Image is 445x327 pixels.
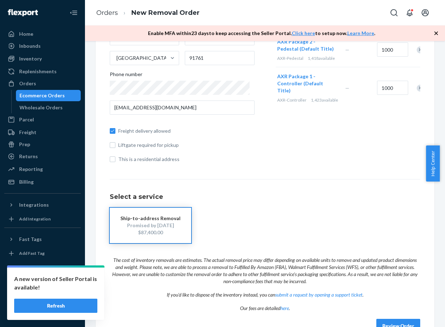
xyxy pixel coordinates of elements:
[19,42,41,50] div: Inbounds
[16,90,81,101] a: Ecommerce Orders
[4,283,81,294] a: Talk to Support
[4,127,81,138] a: Freight
[110,142,115,148] input: Liftgate required for pickup
[345,47,349,53] span: —
[4,199,81,211] button: Integrations
[110,71,142,81] span: Phone number
[19,116,34,123] div: Parcel
[19,141,30,148] div: Prep
[4,213,81,225] a: Add Integration
[19,129,36,136] div: Freight
[120,222,181,229] div: Promised by [DATE]
[426,145,440,182] button: Help Center
[417,46,424,53] div: Remove Item
[292,30,315,36] a: Click here
[67,6,81,20] button: Close Navigation
[16,102,81,113] a: Wholesale Orders
[120,229,181,236] div: $87,400.00
[118,156,255,163] span: This is a residential address
[277,38,337,52] button: AXR Package 2 - Pedestal (Default Title)
[120,215,181,222] div: Ship-to-address Removal
[19,236,42,243] div: Fast Tags
[19,30,33,38] div: Home
[280,305,289,311] a: here
[311,97,338,103] span: 1,423 available
[110,208,191,243] button: Ship-to-address RemovalPromised by [DATE]$87,400.00
[277,73,323,93] span: AXR Package 1 - Controller (Default Title)
[4,248,81,259] a: Add Fast Tag
[377,81,408,95] input: Quantity
[110,285,420,298] p: If you'd like to dispose of the inventory instead, you can .
[4,295,81,306] a: Help Center
[4,271,81,282] a: Settings
[387,6,401,20] button: Open Search Box
[118,127,255,134] span: Freight delivery allowed
[185,51,254,65] input: ZIP Code
[377,42,408,57] input: Quantity
[4,151,81,162] a: Returns
[19,216,51,222] div: Add Integration
[4,53,81,64] a: Inventory
[19,178,34,185] div: Billing
[4,139,81,150] a: Prep
[275,292,363,298] a: submit a request by opening a support ticket
[403,6,417,20] button: Open notifications
[91,2,205,23] ol: breadcrumbs
[19,68,57,75] div: Replenishments
[4,66,81,77] a: Replenishments
[110,298,420,312] p: Our fees are detailed .
[19,166,43,173] div: Reporting
[19,153,38,160] div: Returns
[417,85,424,92] div: Remove Item
[19,80,36,87] div: Orders
[19,250,45,256] div: Add Fast Tag
[4,176,81,188] a: Billing
[131,9,200,17] a: New Removal Order
[418,6,432,20] button: Open account menu
[8,9,38,16] img: Flexport logo
[4,114,81,125] a: Parcel
[277,97,307,103] span: AXR-Controller
[277,73,337,94] button: AXR Package 1 - Controller (Default Title)
[110,194,420,201] h1: Select a service
[19,104,63,111] div: Wholesale Orders
[277,39,334,52] span: AXR Package 2 - Pedestal (Default Title)
[110,250,420,285] p: The cost of inventory removals are estimates. The actual removal price may differ depending on av...
[118,142,255,149] span: Liftgate required for pickup
[4,307,81,319] button: Give Feedback
[345,85,349,91] span: —
[4,234,81,245] button: Fast Tags
[277,56,303,61] span: AXR-Pedestal
[110,156,115,162] input: This is a residential address
[110,101,255,115] input: Email (Required)
[19,55,42,62] div: Inventory
[4,163,81,175] a: Reporting
[4,40,81,52] a: Inbounds
[14,275,97,292] p: A new version of Seller Portal is available!
[96,9,118,17] a: Orders
[4,78,81,89] a: Orders
[116,54,169,62] div: [GEOGRAPHIC_DATA]
[347,30,374,36] a: Learn More
[4,28,81,40] a: Home
[110,128,115,134] input: Freight delivery allowed
[19,201,49,208] div: Integrations
[14,299,97,313] button: Refresh
[308,56,335,61] span: 1,418 available
[19,92,65,99] div: Ecommerce Orders
[148,30,375,37] p: Enable MFA within 23 days to keep accessing the Seller Portal. to setup now. .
